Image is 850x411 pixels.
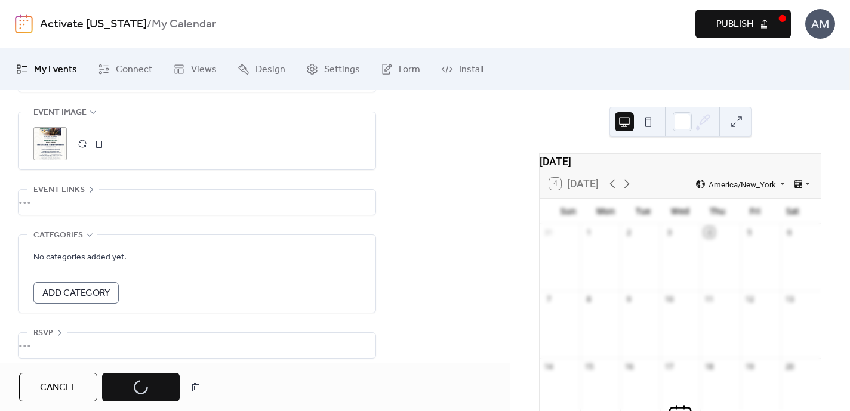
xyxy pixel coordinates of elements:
span: RSVP [33,326,53,341]
div: 18 [704,362,715,372]
a: Activate [US_STATE] [40,13,147,36]
div: 10 [664,295,675,305]
span: Settings [324,63,360,77]
div: Mon [587,199,624,223]
div: 31 [544,227,554,237]
div: Tue [624,199,662,223]
button: Add Category [33,282,119,304]
a: Connect [89,53,161,85]
span: Design [255,63,285,77]
div: Sun [549,199,587,223]
b: My Calendar [152,13,216,36]
div: 6 [784,227,794,237]
div: 12 [744,295,754,305]
div: Sat [774,199,811,223]
div: 17 [664,362,675,372]
div: 3 [664,227,675,237]
div: 20 [784,362,794,372]
div: 19 [744,362,754,372]
div: 15 [584,362,594,372]
div: Thu [699,199,737,223]
span: No categories added yet. [33,251,127,265]
b: / [147,13,152,36]
div: 13 [784,295,794,305]
div: 11 [704,295,715,305]
div: ; [33,127,67,160]
div: 8 [584,295,594,305]
div: Wed [661,199,699,223]
span: Event links [33,183,85,197]
div: 1 [584,227,594,237]
div: 9 [624,295,634,305]
span: Views [191,63,217,77]
div: [DATE] [540,154,821,169]
div: 2 [624,227,634,237]
span: Publish [716,17,753,32]
img: logo [15,14,33,33]
a: My Events [7,53,86,85]
a: Install [432,53,492,85]
div: 4 [704,227,715,237]
div: Fri [737,199,774,223]
span: Form [399,63,420,77]
div: ••• [19,333,375,358]
div: 14 [544,362,554,372]
span: Install [459,63,483,77]
a: Views [164,53,226,85]
div: ••• [19,190,375,215]
span: Connect [116,63,152,77]
span: Cancel [40,381,76,395]
button: Cancel [19,373,97,401]
div: 16 [624,362,634,372]
div: 5 [744,227,754,237]
span: My Events [34,63,77,77]
a: Form [372,53,429,85]
span: Categories [33,228,83,243]
a: Design [229,53,294,85]
button: Publish [695,10,791,38]
div: AM [805,9,835,39]
span: Add Category [42,286,110,301]
div: 7 [544,295,554,305]
a: Settings [297,53,369,85]
span: America/New_York [709,180,776,188]
span: Event image [33,106,87,120]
